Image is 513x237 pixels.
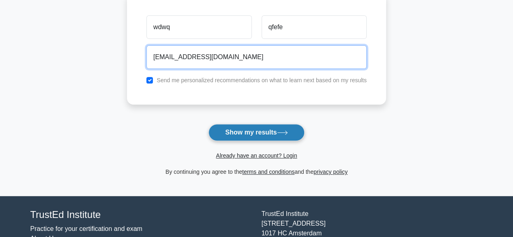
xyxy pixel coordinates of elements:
[262,15,367,39] input: Last name
[30,225,143,232] a: Practice for your certification and exam
[313,169,348,175] a: privacy policy
[216,152,297,159] a: Already have an account? Login
[146,15,251,39] input: First name
[157,77,367,83] label: Send me personalized recommendations on what to learn next based on my results
[122,167,391,177] div: By continuing you agree to the and the
[242,169,294,175] a: terms and conditions
[208,124,304,141] button: Show my results
[146,45,367,69] input: Email
[30,209,252,221] h4: TrustEd Institute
